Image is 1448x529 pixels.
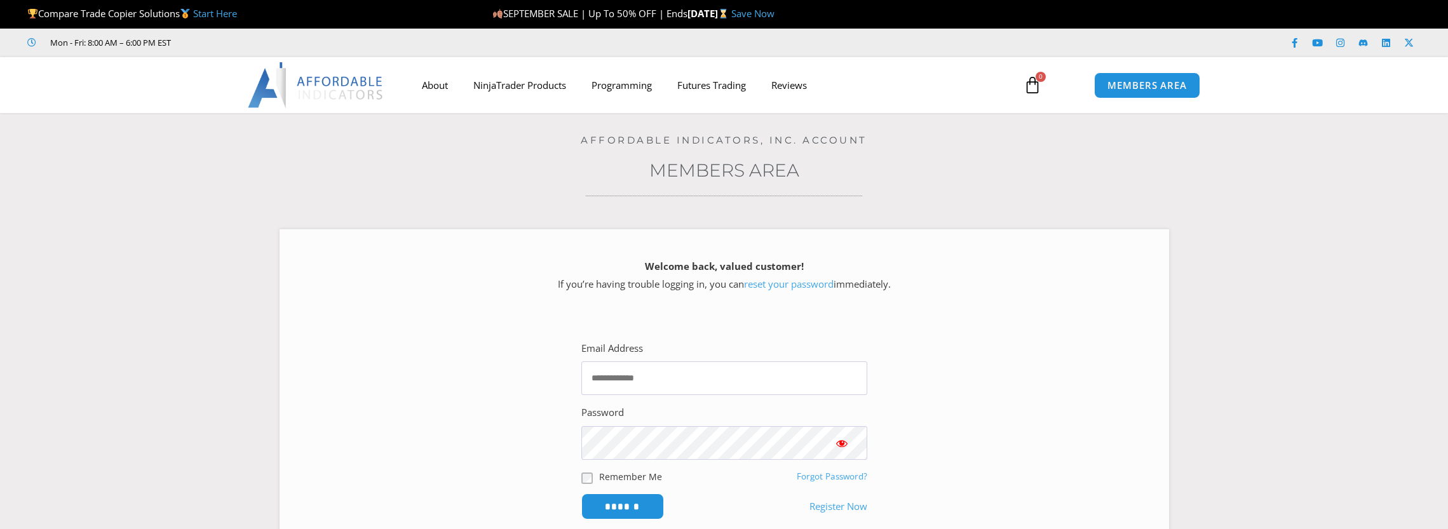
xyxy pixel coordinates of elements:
[665,70,759,100] a: Futures Trading
[493,9,503,18] img: 🍂
[759,70,820,100] a: Reviews
[797,471,867,482] a: Forgot Password?
[189,36,379,49] iframe: Customer reviews powered by Trustpilot
[579,70,665,100] a: Programming
[409,70,1009,100] nav: Menu
[581,134,867,146] a: Affordable Indicators, Inc. Account
[581,340,643,358] label: Email Address
[180,9,190,18] img: 🥇
[744,278,834,290] a: reset your password
[248,62,384,108] img: LogoAI | Affordable Indicators – NinjaTrader
[649,159,799,181] a: Members Area
[816,426,867,460] button: Show password
[409,70,461,100] a: About
[47,35,171,50] span: Mon - Fri: 8:00 AM – 6:00 PM EST
[1036,72,1046,82] span: 0
[461,70,579,100] a: NinjaTrader Products
[731,7,775,20] a: Save Now
[809,498,867,516] a: Register Now
[719,9,728,18] img: ⌛
[1005,67,1060,104] a: 0
[193,7,237,20] a: Start Here
[27,7,237,20] span: Compare Trade Copier Solutions
[599,470,662,483] label: Remember Me
[28,9,37,18] img: 🏆
[302,258,1147,293] p: If you’re having trouble logging in, you can immediately.
[1094,72,1200,98] a: MEMBERS AREA
[581,404,624,422] label: Password
[645,260,804,272] strong: Welcome back, valued customer!
[687,7,731,20] strong: [DATE]
[492,7,687,20] span: SEPTEMBER SALE | Up To 50% OFF | Ends
[1107,81,1187,90] span: MEMBERS AREA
